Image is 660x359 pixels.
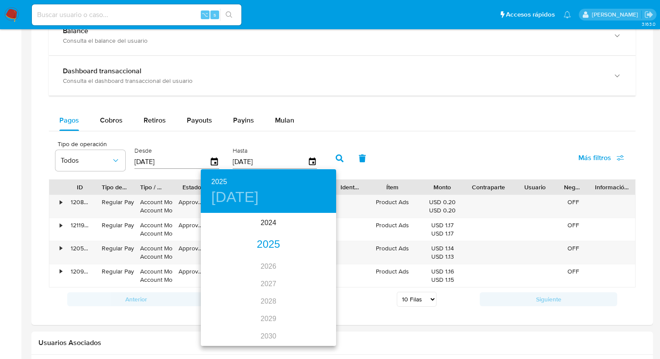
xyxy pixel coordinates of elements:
[211,176,227,188] button: 2025
[201,236,336,253] div: 2025
[201,214,336,232] div: 2024
[211,188,259,206] button: [DATE]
